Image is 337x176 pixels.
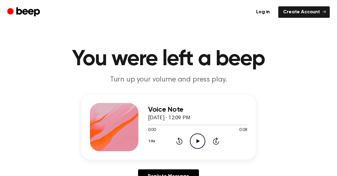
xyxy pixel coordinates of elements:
a: Beep [7,6,41,18]
span: 0:08 [239,127,247,133]
button: 1.0x [148,136,157,146]
p: Turn up your volume and press play. [52,75,285,85]
h1: You were left a beep [14,48,324,70]
span: [DATE] · 12:09 PM [148,115,190,121]
h3: Voice Note [148,106,247,114]
span: 0:00 [148,127,156,133]
a: Log in [251,6,275,18]
a: Create Account [278,6,330,18]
